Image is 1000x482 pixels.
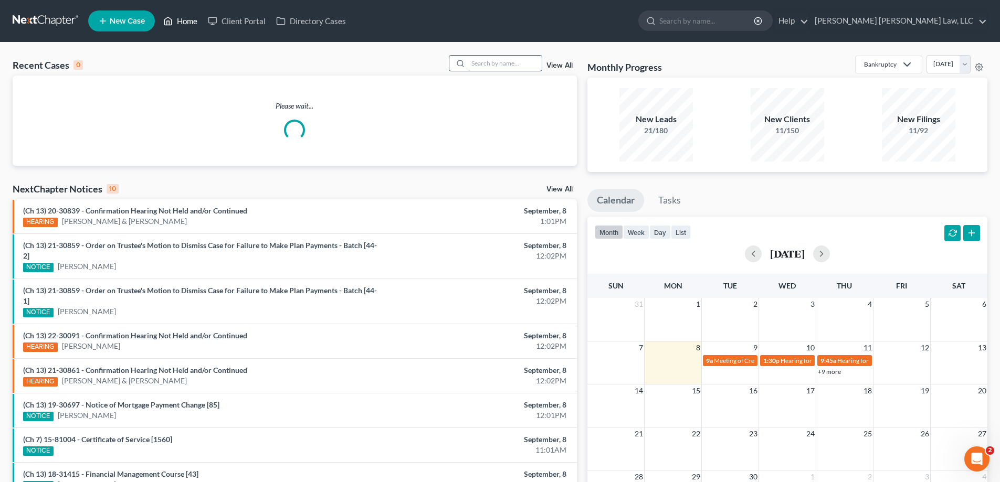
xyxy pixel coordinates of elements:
span: 19 [920,384,930,397]
span: 4 [867,298,873,310]
span: Sat [952,281,965,290]
div: September, 8 [392,469,566,479]
div: Recent Cases [13,59,83,71]
div: September, 8 [392,285,566,296]
div: NOTICE [23,308,54,317]
button: day [649,225,671,239]
a: [PERSON_NAME] [58,306,116,317]
a: View All [546,62,573,69]
span: 18 [862,384,873,397]
span: 13 [977,341,987,354]
div: 12:02PM [392,251,566,261]
span: 12 [920,341,930,354]
div: 11/92 [882,125,955,136]
span: 10 [805,341,816,354]
span: 21 [634,427,644,440]
div: 12:02PM [392,341,566,351]
div: Bankruptcy [864,60,897,69]
span: 15 [691,384,701,397]
a: [PERSON_NAME] & [PERSON_NAME] [62,376,187,386]
span: 26 [920,427,930,440]
h3: Monthly Progress [587,61,662,73]
span: 14 [634,384,644,397]
div: September, 8 [392,365,566,376]
span: Wed [778,281,796,290]
span: New Case [110,17,145,25]
button: week [623,225,649,239]
span: 3 [809,298,816,310]
span: 11 [862,341,873,354]
span: 16 [748,384,759,397]
a: Calendar [587,189,644,212]
span: 7 [638,341,644,354]
span: 17 [805,384,816,397]
span: Hearing for [PERSON_NAME] & [PERSON_NAME] [837,357,975,365]
a: Directory Cases [271,12,351,30]
span: 6 [981,298,987,310]
a: Home [158,12,203,30]
a: (Ch 13) 20-30839 - Confirmation Hearing Not Held and/or Continued [23,206,247,215]
span: 24 [805,427,816,440]
a: (Ch 13) 21-30859 - Order on Trustee's Motion to Dismiss Case for Failure to Make Plan Payments - ... [23,286,377,305]
div: NOTICE [23,412,54,421]
div: HEARING [23,342,58,352]
div: HEARING [23,377,58,387]
span: Tue [723,281,737,290]
span: Fri [896,281,907,290]
a: Help [773,12,808,30]
a: (Ch 13) 21-30861 - Confirmation Hearing Not Held and/or Continued [23,366,247,374]
div: HEARING [23,218,58,227]
h2: [DATE] [770,248,805,259]
span: 2 [752,298,759,310]
span: 1 [695,298,701,310]
div: 12:01PM [392,410,566,421]
span: 25 [862,427,873,440]
span: 9a [706,357,713,365]
span: 23 [748,427,759,440]
span: 27 [977,427,987,440]
a: (Ch 13) 21-30859 - Order on Trustee's Motion to Dismiss Case for Failure to Make Plan Payments - ... [23,241,377,260]
div: NextChapter Notices [13,183,119,195]
iframe: Intercom live chat [964,446,990,472]
a: Client Portal [203,12,271,30]
a: [PERSON_NAME] & [PERSON_NAME] [62,216,187,227]
div: 11/150 [751,125,824,136]
span: 9:45a [820,357,836,365]
div: 0 [73,60,83,70]
div: New Clients [751,113,824,125]
a: [PERSON_NAME] [58,410,116,421]
span: Hearing for [PERSON_NAME] [781,357,862,365]
a: (Ch 7) 15-81004 - Certificate of Service [1560] [23,435,172,444]
button: list [671,225,691,239]
a: [PERSON_NAME] [58,261,116,272]
span: Meeting of Creditors for [PERSON_NAME] [714,357,830,365]
span: 8 [695,341,701,354]
div: September, 8 [392,240,566,251]
p: Please wait... [13,101,577,111]
div: New Leads [619,113,693,125]
div: NOTICE [23,263,54,272]
input: Search by name... [659,11,755,30]
span: 31 [634,298,644,310]
span: Sun [608,281,624,290]
div: 12:02PM [392,296,566,306]
a: (Ch 13) 22-30091 - Confirmation Hearing Not Held and/or Continued [23,331,247,340]
span: 20 [977,384,987,397]
a: +9 more [818,368,841,376]
div: September, 8 [392,434,566,445]
input: Search by name... [468,56,542,71]
span: 9 [752,341,759,354]
div: September, 8 [392,206,566,216]
div: 11:01AM [392,445,566,455]
span: 1:30p [763,357,780,365]
div: New Filings [882,113,955,125]
a: (Ch 13) 18-31415 - Financial Management Course [43] [23,469,198,478]
span: 2 [986,446,994,455]
div: 21/180 [619,125,693,136]
div: September, 8 [392,400,566,410]
div: 10 [107,184,119,194]
a: [PERSON_NAME] [62,341,120,351]
button: month [595,225,623,239]
a: (Ch 13) 19-30697 - Notice of Mortgage Payment Change [85] [23,400,219,409]
div: 1:01PM [392,216,566,227]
